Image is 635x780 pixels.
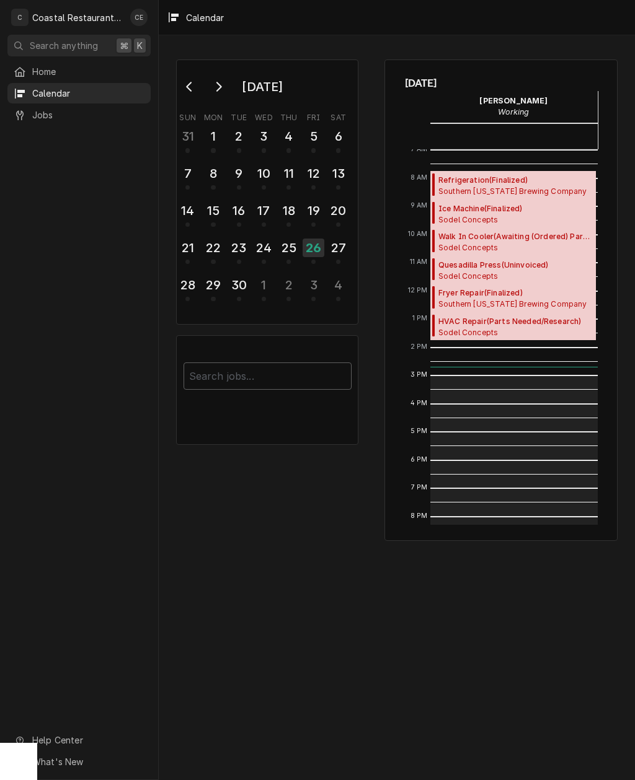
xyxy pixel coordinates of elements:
[203,164,223,183] div: 8
[438,175,592,186] span: Refrigeration ( Finalized )
[438,299,592,309] span: Southern [US_STATE] Brewing Company [PERSON_NAME][GEOGRAPHIC_DATA] / [STREET_ADDRESS]
[430,199,597,228] div: [Service] Ice Machine Sodel Concepts Catch 54 / 38931 Madison Ave, Selbyville, DE 19975 ID: JOB-1...
[329,239,348,257] div: 27
[130,9,148,26] div: CE
[407,398,431,408] span: 4 PM
[254,164,273,183] div: 10
[120,39,128,52] span: ⌘
[226,108,251,123] th: Tuesday
[438,316,586,327] span: HVAC Repair ( Parts Needed/Research )
[304,201,323,220] div: 19
[498,107,529,116] em: Working
[176,335,358,445] div: Calendar Filters
[279,276,298,294] div: 2
[438,231,592,242] span: Walk In Cooler ( Awaiting (Ordered) Parts )
[430,199,597,228] div: Ice Machine(Finalized)Sodel ConceptsCatch 54 / [STREET_ADDRESS]
[304,276,323,294] div: 3
[405,229,431,239] span: 10 AM
[407,511,431,521] span: 8 PM
[30,39,98,52] span: Search anything
[430,256,597,284] div: Quesadilla Press(Uninvoiced)Sodel ConceptsPapa Grande / [STREET_ADDRESS]
[409,313,431,323] span: 1 PM
[206,77,231,97] button: Go to next month
[137,39,143,52] span: K
[438,203,552,214] span: Ice Machine ( Finalized )
[479,96,548,105] strong: [PERSON_NAME]
[407,257,431,267] span: 11 AM
[279,164,298,183] div: 11
[254,127,273,146] div: 3
[408,483,431,493] span: 7 PM
[408,144,431,154] span: 7 AM
[430,227,597,256] div: Walk In Cooler(Awaiting (Ordered) Parts)Sodel ConceptsPapa Grande / [STREET_ADDRESS]
[303,239,324,257] div: 26
[329,201,348,220] div: 20
[11,9,29,26] div: C
[32,11,123,24] div: Coastal Restaurant Repair
[407,342,431,352] span: 2 PM
[430,227,597,256] div: [Service] Walk In Cooler Sodel Concepts Papa Grande / 38929 Madison Ave, Selbyville, DE 19975 ID:...
[254,201,273,220] div: 17
[203,127,223,146] div: 1
[430,171,597,199] div: Refrigeration(Finalized)Southern [US_STATE] Brewing CompanyOcean View Brewing / [STREET_ADDRESS]
[7,752,151,772] a: Go to What's New
[407,426,431,436] span: 5 PM
[32,108,144,121] span: Jobs
[279,127,298,146] div: 4
[32,734,143,747] span: Help Center
[438,214,552,224] span: Sodel Concepts Catch 54 / [STREET_ADDRESS]
[438,287,592,299] span: Fryer Repair ( Finalized )
[407,201,431,211] span: 9 AM
[326,108,351,123] th: Saturday
[178,239,197,257] div: 21
[32,87,144,100] span: Calendar
[430,171,597,199] div: [Service] Refrigeration Southern Delaware Brewing Company Ocean View Brewing / 85 Atlantic Ave, O...
[329,164,348,183] div: 13
[438,271,567,281] span: Sodel Concepts Papa Grande / [STREET_ADDRESS]
[176,59,358,325] div: Calendar Day Picker
[184,351,352,403] div: Calendar Filters
[430,312,597,341] div: [Service] HVAC Repair Sodel Concepts Sodel Main Office / 220 Rehoboth Ave, Rehoboth Beach, DE 199...
[251,108,276,123] th: Wednesday
[384,59,618,541] div: Calendar Calendar
[203,239,223,257] div: 22
[32,65,144,78] span: Home
[304,127,323,146] div: 5
[178,127,197,146] div: 31
[430,284,597,312] div: [Recall] Fryer Repair Southern Delaware Brewing Company Thompson Island / 30133 Veterans Way, Reh...
[177,77,202,97] button: Go to previous month
[178,201,197,220] div: 14
[430,256,597,284] div: [Service] Quesadilla Press Sodel Concepts Papa Grande / 38929 Madison Ave, Selbyville, DE 19975 I...
[301,108,326,123] th: Friday
[430,312,597,341] div: HVAC Repair(Parts Needed/Research)Sodel ConceptsSodel Main Office / [STREET_ADDRESS]
[407,370,431,380] span: 3 PM
[203,201,223,220] div: 15
[130,9,148,26] div: Carlos Espin's Avatar
[438,242,592,252] span: Sodel Concepts Papa Grande / [STREET_ADDRESS]
[175,108,200,123] th: Sunday
[178,276,197,294] div: 28
[277,108,301,123] th: Thursday
[430,91,598,122] div: Carlos Espin - Working
[7,35,151,56] button: Search anything⌘K
[279,201,298,220] div: 18
[329,276,348,294] div: 4
[254,239,273,257] div: 24
[7,105,151,125] a: Jobs
[203,276,223,294] div: 29
[32,755,143,768] span: What's New
[184,362,352,390] input: Search jobs...
[438,260,567,271] span: Quesadilla Press ( Uninvoiced )
[7,730,151,750] a: Go to Help Center
[178,164,197,183] div: 7
[405,75,598,91] span: [DATE]
[238,76,287,97] div: [DATE]
[254,276,273,294] div: 1
[279,239,298,257] div: 25
[229,127,249,146] div: 2
[229,276,249,294] div: 30
[229,164,249,183] div: 9
[430,284,597,312] div: Fryer Repair(Finalized)Southern [US_STATE] Brewing Company[PERSON_NAME][GEOGRAPHIC_DATA] / [STREE...
[304,164,323,183] div: 12
[200,108,226,123] th: Monday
